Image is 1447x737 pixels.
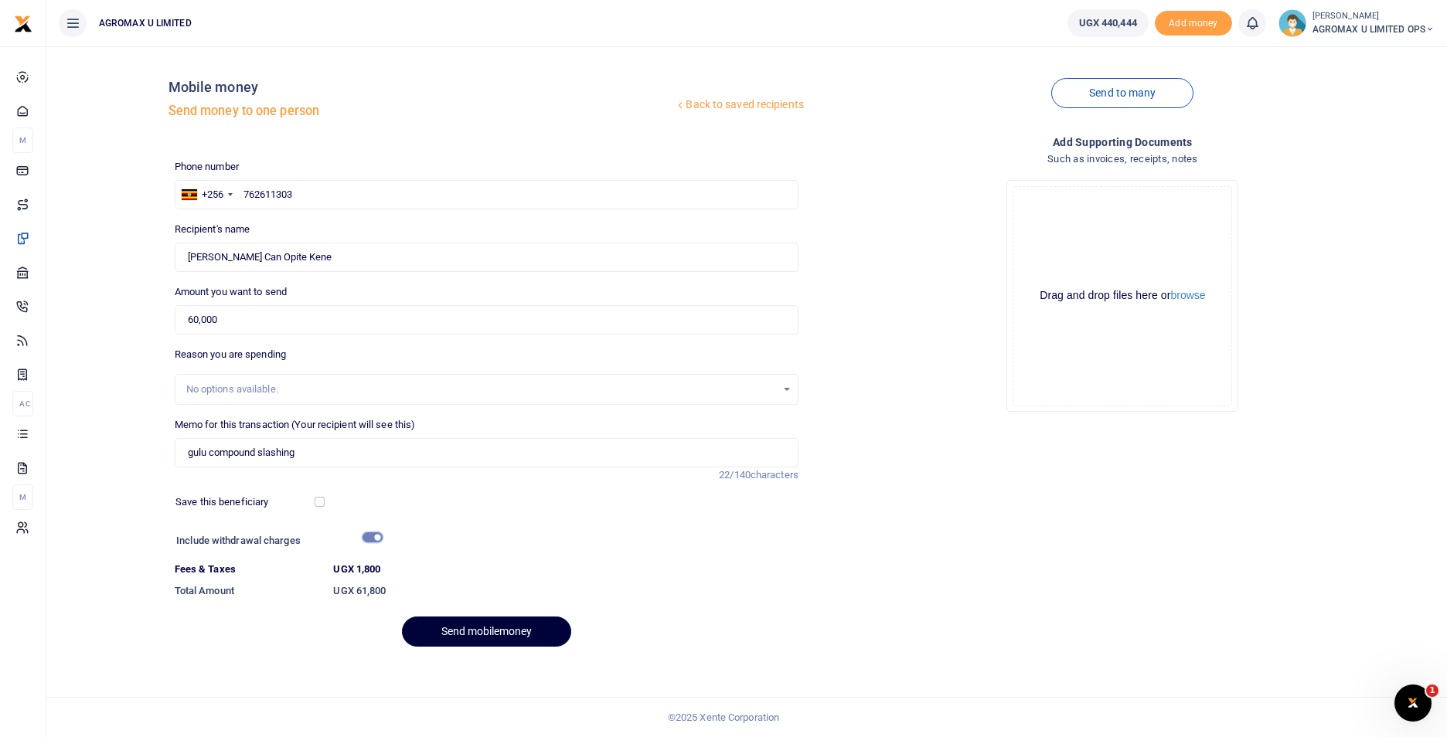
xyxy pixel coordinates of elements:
[175,181,237,209] div: Uganda: +256
[1155,16,1232,28] a: Add money
[176,535,376,547] h6: Include withdrawal charges
[169,104,675,119] h5: Send money to one person
[169,79,675,96] h4: Mobile money
[175,438,798,467] input: Enter extra information
[175,159,239,175] label: Phone number
[1170,290,1205,301] button: browse
[175,585,322,597] h6: Total Amount
[175,305,798,335] input: UGX
[175,222,250,237] label: Recipient's name
[1426,684,1438,697] span: 1
[1278,9,1306,37] img: profile-user
[175,284,287,300] label: Amount you want to send
[1155,11,1232,36] span: Add money
[1313,22,1435,36] span: AGROMAX U LIMITED OPS
[333,562,380,577] label: UGX 1,800
[1313,10,1435,23] small: [PERSON_NAME]
[1061,9,1155,37] li: Wallet ballance
[1051,78,1193,108] a: Send to many
[333,585,798,597] h6: UGX 61,800
[1013,288,1231,303] div: Drag and drop files here or
[14,15,32,33] img: logo-small
[811,151,1435,168] h4: Such as invoices, receipts, notes
[175,180,798,209] input: Enter phone number
[1394,684,1432,722] iframe: Intercom live chat
[751,469,798,481] span: characters
[175,243,798,272] input: Loading name...
[169,562,328,577] dt: Fees & Taxes
[1006,180,1238,412] div: File Uploader
[811,134,1435,151] h4: Add supporting Documents
[175,347,286,362] label: Reason you are spending
[202,187,223,202] div: +256
[1079,15,1137,31] span: UGX 440,444
[674,91,805,119] a: Back to saved recipients
[14,17,32,29] a: logo-small logo-large logo-large
[175,417,416,433] label: Memo for this transaction (Your recipient will see this)
[719,469,751,481] span: 22/140
[175,494,268,510] label: Save this beneficiary
[1278,9,1435,37] a: profile-user [PERSON_NAME] AGROMAX U LIMITED OPS
[1155,11,1232,36] li: Toup your wallet
[186,382,776,397] div: No options available.
[12,484,33,510] li: M
[93,16,198,30] span: AGROMAX U LIMITED
[12,127,33,153] li: M
[402,616,571,647] button: Send mobilemoney
[1067,9,1149,37] a: UGX 440,444
[12,391,33,416] li: Ac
